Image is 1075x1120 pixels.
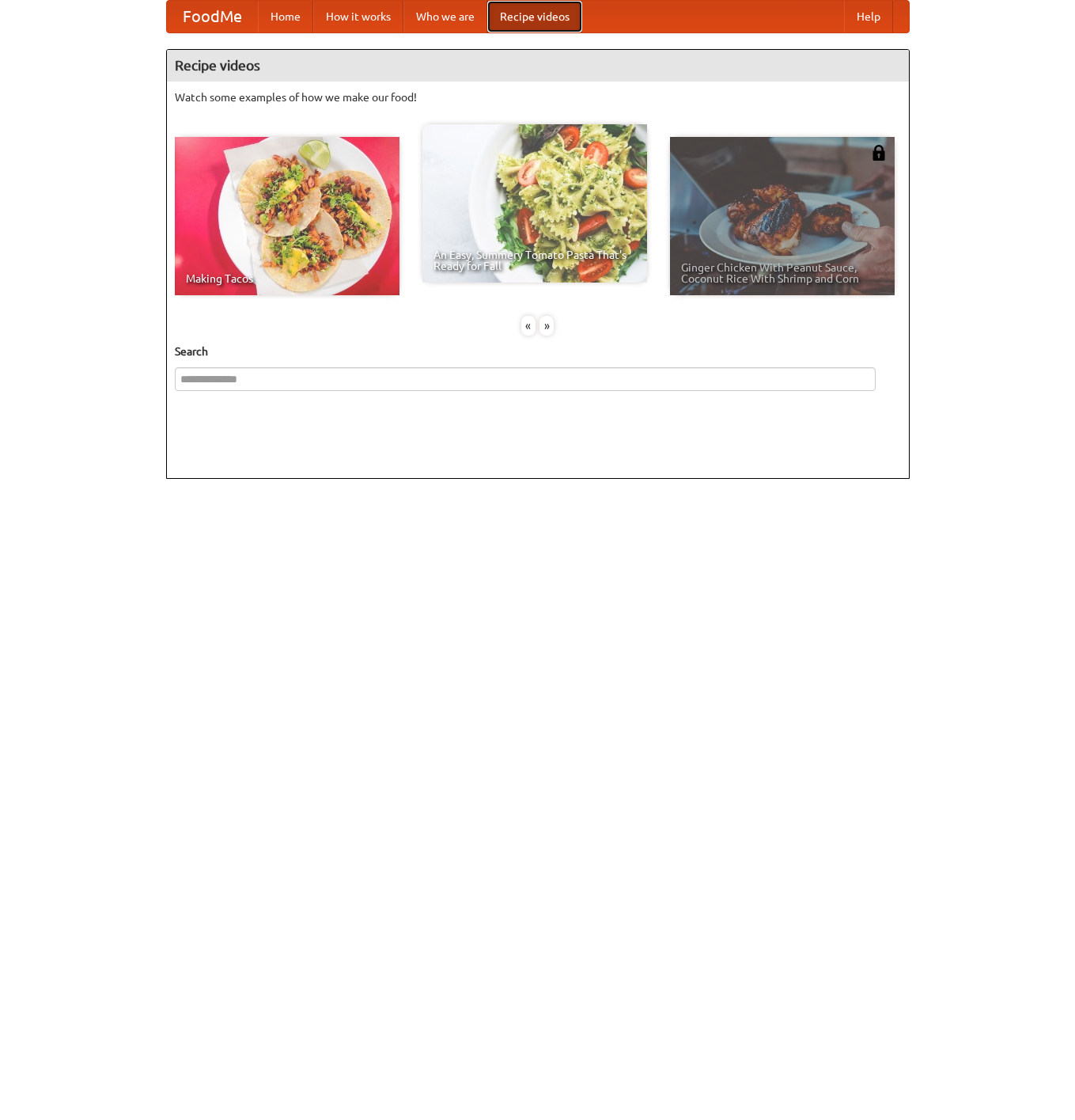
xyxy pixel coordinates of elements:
a: How it works [313,1,403,32]
h4: Recipe videos [167,50,909,82]
a: Who we are [403,1,487,32]
h5: Search [175,344,901,359]
a: FoodMe [167,1,258,32]
div: « [521,316,536,336]
a: Help [844,1,893,32]
p: Watch some examples of how we make our food! [175,89,901,105]
a: An Easy, Summery Tomato Pasta That's Ready for Fall [422,124,647,283]
a: Recipe videos [487,1,582,32]
a: Making Tacos [175,137,399,295]
div: » [539,316,554,336]
a: Home [258,1,313,32]
span: Making Tacos [186,273,388,284]
img: 483408.png [871,145,887,161]
span: An Easy, Summery Tomato Pasta That's Ready for Fall [433,249,636,271]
